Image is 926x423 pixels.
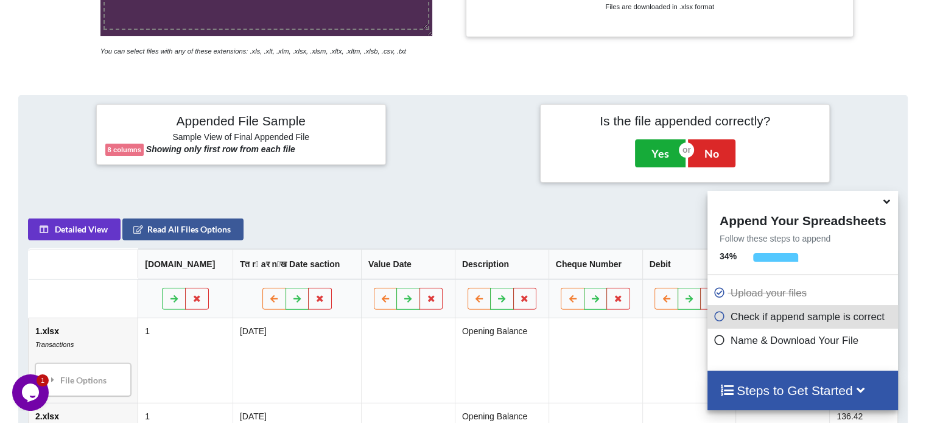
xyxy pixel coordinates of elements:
h4: Appended File Sample [105,113,377,130]
button: Read All Files Options [122,218,244,240]
th: Debit [642,250,736,279]
i: You can select files with any of these extensions: .xls, .xlt, .xlm, .xlsx, .xlsm, .xltx, .xltm, ... [100,47,406,55]
div: File Options [39,367,127,393]
b: Showing only first row from each file [146,144,295,154]
iframe: chat widget [12,374,51,411]
h4: Append Your Spreadsheets [707,210,898,228]
b: 8 columns [108,146,141,153]
h4: Steps to Get Started [720,383,886,398]
h4: Is the file appended correctly? [549,113,821,128]
td: Opening Balance [455,318,549,403]
th: Cheque Number [549,250,642,279]
h6: Sample View of Final Appended File [105,132,377,144]
button: No [688,139,735,167]
p: Check if append sample is correct [714,309,895,324]
p: Name & Download Your File [714,333,895,348]
th: Value Date [361,250,455,279]
td: 1.xlsx [29,318,138,403]
button: Detailed View [28,218,121,240]
p: Upload your files [714,285,895,301]
i: Transactions [35,341,74,348]
small: Files are downloaded in .xlsx format [605,3,714,10]
p: Follow these steps to append [707,232,898,245]
th: Description [455,250,549,279]
button: Yes [635,139,686,167]
b: 34 % [720,251,737,261]
th: Tत rा aर nीख Date saction [233,250,361,279]
td: 1 [138,318,233,403]
td: [DATE] [233,318,361,403]
th: [DOMAIN_NAME] [138,250,233,279]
